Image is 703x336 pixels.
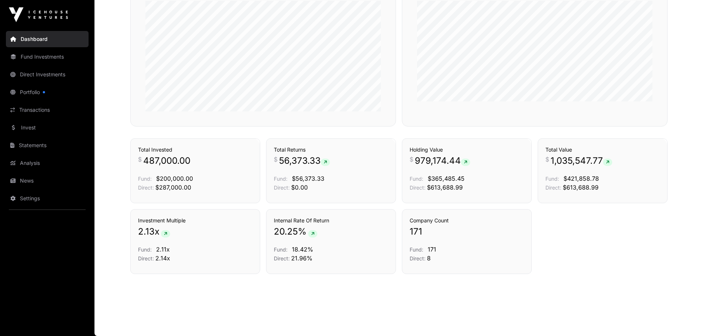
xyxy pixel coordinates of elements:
[274,217,388,224] h3: Internal Rate Of Return
[155,226,159,238] span: x
[410,226,422,238] span: 171
[410,184,425,191] span: Direct:
[563,184,599,191] span: $613,688.99
[298,226,307,238] span: %
[6,137,89,153] a: Statements
[6,119,89,136] a: Invest
[6,84,89,100] a: Portfolio
[428,175,465,182] span: $365,485.45
[274,184,290,191] span: Direct:
[274,246,287,253] span: Fund:
[6,49,89,65] a: Fund Investments
[138,226,155,238] span: 2.13
[138,155,142,164] span: $
[138,184,154,191] span: Direct:
[415,155,470,167] span: 979,174.44
[138,255,154,261] span: Direct:
[551,155,612,167] span: 1,035,547.77
[274,155,278,164] span: $
[156,175,193,182] span: $200,000.00
[410,146,524,153] h3: Holding Value
[9,7,68,22] img: Icehouse Ventures Logo
[155,254,170,262] span: 2.14x
[279,155,330,167] span: 56,373.33
[6,190,89,207] a: Settings
[143,155,190,167] span: 487,000.00
[155,184,191,191] span: $287,000.00
[6,173,89,189] a: News
[274,255,290,261] span: Direct:
[410,155,413,164] span: $
[138,176,152,182] span: Fund:
[545,184,561,191] span: Direct:
[545,155,549,164] span: $
[138,217,252,224] h3: Investment Multiple
[138,246,152,253] span: Fund:
[6,102,89,118] a: Transactions
[274,226,298,238] span: 20.25
[427,254,431,262] span: 8
[292,246,313,253] span: 18.42%
[410,246,423,253] span: Fund:
[6,66,89,83] a: Direct Investments
[291,254,313,262] span: 21.96%
[666,301,703,336] iframe: Chat Widget
[410,255,425,261] span: Direct:
[410,217,524,224] h3: Company Count
[156,246,170,253] span: 2.11x
[274,146,388,153] h3: Total Returns
[292,175,324,182] span: $56,373.33
[564,175,599,182] span: $421,858.78
[545,176,559,182] span: Fund:
[274,176,287,182] span: Fund:
[291,184,308,191] span: $0.00
[410,176,423,182] span: Fund:
[138,146,252,153] h3: Total Invested
[6,31,89,47] a: Dashboard
[545,146,660,153] h3: Total Value
[6,155,89,171] a: Analysis
[428,246,436,253] span: 171
[427,184,463,191] span: $613,688.99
